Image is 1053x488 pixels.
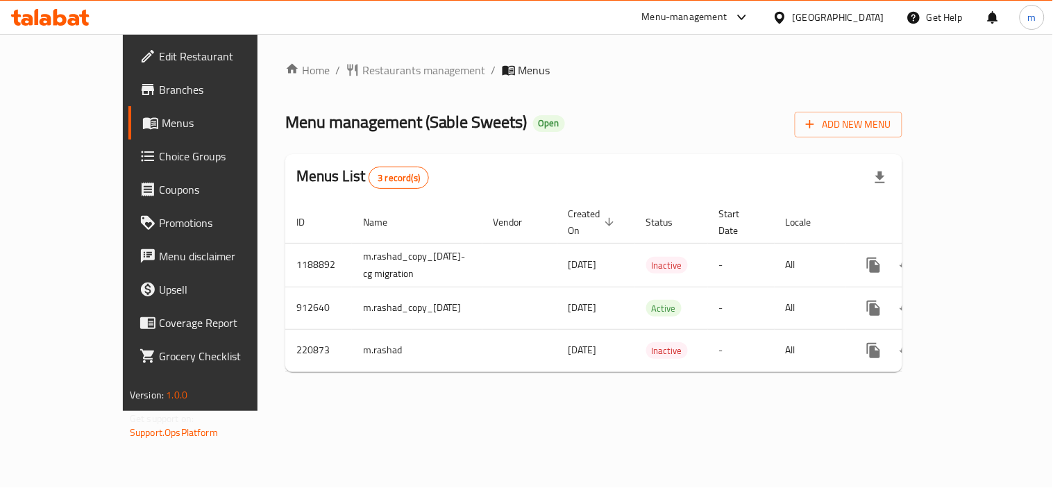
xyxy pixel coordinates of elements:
[891,334,924,367] button: Change Status
[891,292,924,325] button: Change Status
[352,243,482,287] td: m.rashad_copy_[DATE]-cg migration
[159,181,287,198] span: Coupons
[719,205,758,239] span: Start Date
[857,292,891,325] button: more
[568,298,597,317] span: [DATE]
[159,148,287,165] span: Choice Groups
[296,166,429,189] h2: Menus List
[642,9,727,26] div: Menu-management
[646,214,691,230] span: Status
[335,62,340,78] li: /
[159,314,287,331] span: Coverage Report
[533,115,565,132] div: Open
[166,386,187,404] span: 1.0.0
[369,171,428,185] span: 3 record(s)
[285,287,352,329] td: 912640
[130,423,218,441] a: Support.OpsPlatform
[352,329,482,371] td: m.rashad
[708,243,775,287] td: -
[285,329,352,371] td: 220873
[519,62,550,78] span: Menus
[795,112,902,137] button: Add New Menu
[646,258,688,274] span: Inactive
[285,62,902,78] nav: breadcrumb
[128,306,298,339] a: Coverage Report
[864,161,897,194] div: Export file
[494,214,541,230] span: Vendor
[708,287,775,329] td: -
[159,248,287,264] span: Menu disclaimer
[128,339,298,373] a: Grocery Checklist
[128,73,298,106] a: Branches
[786,214,829,230] span: Locale
[362,62,486,78] span: Restaurants management
[296,214,323,230] span: ID
[285,201,1002,372] table: enhanced table
[346,62,486,78] a: Restaurants management
[1028,10,1036,25] span: m
[159,281,287,298] span: Upsell
[159,348,287,364] span: Grocery Checklist
[806,116,891,133] span: Add New Menu
[285,62,330,78] a: Home
[891,249,924,282] button: Change Status
[285,243,352,287] td: 1188892
[162,115,287,131] span: Menus
[708,329,775,371] td: -
[128,273,298,306] a: Upsell
[846,201,1002,244] th: Actions
[775,287,846,329] td: All
[128,106,298,140] a: Menus
[159,214,287,231] span: Promotions
[775,329,846,371] td: All
[568,255,597,274] span: [DATE]
[128,206,298,239] a: Promotions
[857,249,891,282] button: more
[568,341,597,359] span: [DATE]
[369,167,429,189] div: Total records count
[128,173,298,206] a: Coupons
[646,342,688,359] div: Inactive
[568,205,618,239] span: Created On
[363,214,405,230] span: Name
[775,243,846,287] td: All
[491,62,496,78] li: /
[857,334,891,367] button: more
[159,48,287,65] span: Edit Restaurant
[533,117,565,129] span: Open
[646,343,688,359] span: Inactive
[130,386,164,404] span: Version:
[285,106,528,137] span: Menu management ( Sable Sweets )
[128,40,298,73] a: Edit Restaurant
[646,301,682,317] span: Active
[128,140,298,173] a: Choice Groups
[128,239,298,273] a: Menu disclaimer
[130,410,194,428] span: Get support on:
[159,81,287,98] span: Branches
[793,10,884,25] div: [GEOGRAPHIC_DATA]
[352,287,482,329] td: m.rashad_copy_[DATE]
